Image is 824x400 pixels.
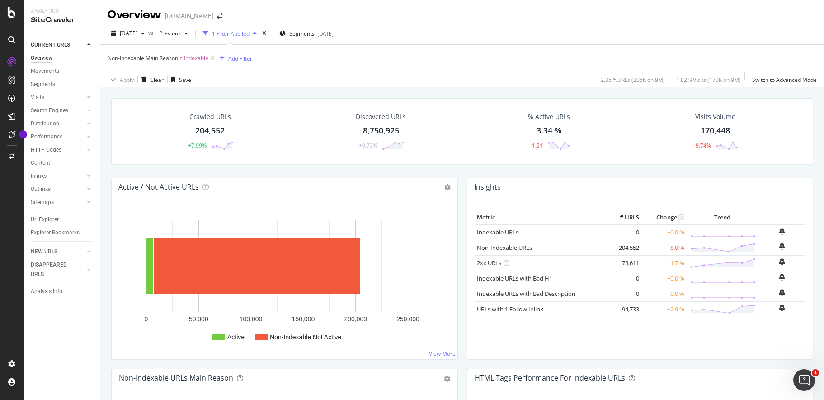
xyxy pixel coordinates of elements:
div: % Active URLs [528,112,570,121]
a: CURRENT URLS [31,40,85,50]
span: Non-Indexable Main Reason [108,54,178,62]
div: Switch to Advanced Mode [752,76,817,84]
span: Indexable [184,52,208,65]
div: Overview [108,7,161,23]
td: +8.0 % [641,240,687,255]
a: Indexable URLs with Bad Description [477,290,575,298]
div: Inlinks [31,171,47,181]
a: Movements [31,67,94,76]
div: Movements [31,67,59,76]
div: Apply [120,76,134,84]
text: 200,000 [344,315,367,323]
a: Content [31,158,94,168]
a: View More [429,350,456,357]
div: Distribution [31,119,59,129]
button: Previous [155,26,192,41]
a: 2xx URLs [477,259,501,267]
div: Analytics [31,7,93,15]
div: 8,750,925 [363,125,399,137]
div: Analysis Info [31,287,62,296]
i: Options [444,184,451,190]
div: +7.99% [188,142,207,149]
div: Visits [31,93,44,102]
div: [DOMAIN_NAME] [165,11,213,20]
td: +0.0 % [641,224,687,240]
div: 1 Filter Applied [212,30,250,38]
div: times [260,29,268,38]
div: Tooltip anchor [19,130,27,138]
th: Change [641,211,687,224]
td: +1.7 % [641,255,687,271]
div: Search Engines [31,106,68,115]
a: Sitemaps [31,198,85,207]
th: Trend [687,211,758,224]
span: ≠ [179,54,183,62]
div: bell-plus [779,289,785,296]
div: DISAPPEARED URLS [31,260,76,279]
h4: Insights [474,181,501,193]
div: Discovered URLs [356,112,406,121]
span: 2025 Sep. 5th [120,29,137,37]
div: NEW URLS [31,247,57,257]
a: Non-Indexable URLs [477,243,532,252]
span: Previous [155,29,181,37]
a: Analysis Info [31,287,94,296]
div: 204,552 [195,125,225,137]
text: 0 [145,315,148,323]
text: 50,000 [189,315,208,323]
div: -9.74% [694,142,711,149]
button: [DATE] [108,26,148,41]
div: Explorer Bookmarks [31,228,80,238]
h4: Active / Not Active URLs [118,181,199,193]
div: 1.82 % Visits ( 170K on 9M ) [676,76,741,84]
td: +0.0 % [641,286,687,301]
td: 0 [605,271,641,286]
a: Visits [31,93,85,102]
td: +0.0 % [641,271,687,286]
button: Apply [108,72,134,87]
div: +0.72% [359,142,377,149]
div: bell-plus [779,304,785,311]
div: SiteCrawler [31,15,93,25]
div: Add Filter [228,55,252,62]
td: 0 [605,224,641,240]
span: 1 [812,369,819,376]
div: Performance [31,132,62,142]
a: Overview [31,53,94,63]
text: 100,000 [240,315,263,323]
a: Distribution [31,119,85,129]
td: 78,611 [605,255,641,271]
div: Visits Volume [695,112,735,121]
a: Indexable URLs with Bad H1 [477,274,552,282]
div: Sitemaps [31,198,54,207]
text: Active [227,333,245,341]
div: bell-plus [779,243,785,250]
td: 0 [605,286,641,301]
iframe: Intercom live chat [793,369,815,391]
div: HTML Tags Performance for Indexable URLs [475,373,625,382]
div: [DATE] [317,30,334,38]
div: bell-plus [779,273,785,281]
div: 2.35 % URLs ( 205K on 9M ) [601,76,665,84]
a: NEW URLS [31,247,85,257]
div: Outlinks [31,185,51,194]
a: Search Engines [31,106,85,115]
div: bell-plus [779,258,785,265]
button: Segments[DATE] [276,26,337,41]
div: -1.51 [530,142,543,149]
td: +2.9 % [641,301,687,317]
span: vs [148,29,155,37]
text: 250,000 [396,315,419,323]
td: 94,733 [605,301,641,317]
a: Segments [31,80,94,89]
div: HTTP Codes [31,145,61,155]
div: arrow-right-arrow-left [217,13,222,19]
div: Segments [31,80,55,89]
div: Overview [31,53,52,63]
div: Save [179,76,191,84]
div: 3.34 % [537,125,562,137]
svg: A chart. [119,211,447,352]
a: Outlinks [31,185,85,194]
div: Non-Indexable URLs Main Reason [119,373,233,382]
text: 150,000 [292,315,315,323]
